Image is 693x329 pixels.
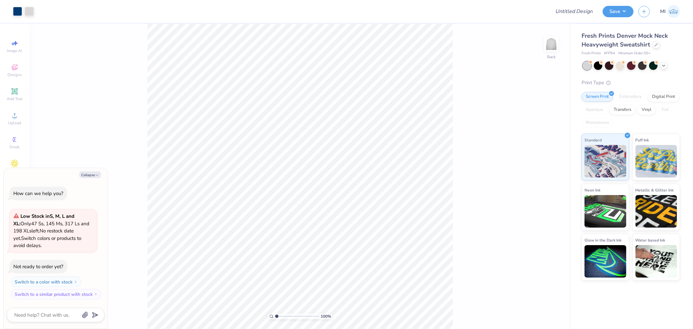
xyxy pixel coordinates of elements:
span: Designs [7,72,22,77]
span: Clipart & logos [3,168,26,179]
span: Image AI [7,48,22,53]
span: Standard [584,137,602,143]
span: Greek [10,144,20,150]
span: Minimum Order: 50 + [618,51,651,56]
span: Neon Ink [584,187,600,193]
div: Applique [582,105,608,115]
img: Puff Ink [635,145,677,178]
img: Ma. Isabella Adad [667,5,680,18]
span: Water based Ink [635,237,665,243]
a: MI [660,5,680,18]
span: Fresh Prints Denver Mock Neck Heavyweight Sweatshirt [582,32,668,48]
span: Glow in the Dark Ink [584,237,622,243]
div: Not ready to order yet? [13,263,63,270]
div: Transfers [610,105,635,115]
span: Metallic & Glitter Ink [635,187,674,193]
div: Screen Print [582,92,613,102]
div: Foil [658,105,673,115]
input: Untitled Design [550,5,598,18]
span: # FP94 [604,51,615,56]
img: Glow in the Dark Ink [584,245,626,278]
div: Back [547,54,556,60]
div: Embroidery [615,92,646,102]
img: Metallic & Glitter Ink [635,195,677,228]
span: Upload [8,120,21,125]
div: Vinyl [637,105,656,115]
span: No restock date yet. [13,228,74,242]
div: Print Type [582,79,680,86]
span: Only 47 Ss, 145 Ms, 317 Ls and 198 XLs left. Switch colors or products to avoid delays. [13,213,89,249]
div: How can we help you? [13,190,63,197]
span: Add Text [7,96,22,101]
img: Back [545,38,558,51]
span: Fresh Prints [582,51,601,56]
span: MI [660,8,666,15]
div: Rhinestones [582,118,613,128]
button: Switch to a color with stock [11,277,81,287]
img: Neon Ink [584,195,626,228]
div: Digital Print [648,92,679,102]
button: Switch to a similar product with stock [11,289,101,299]
span: Puff Ink [635,137,649,143]
img: Switch to a similar product with stock [94,292,98,296]
button: Save [603,6,634,17]
span: 100 % [321,313,331,319]
strong: Low Stock in S, M, L and XL : [13,213,74,227]
img: Standard [584,145,626,178]
button: Collapse [79,171,101,178]
img: Water based Ink [635,245,677,278]
img: Switch to a color with stock [74,280,78,284]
